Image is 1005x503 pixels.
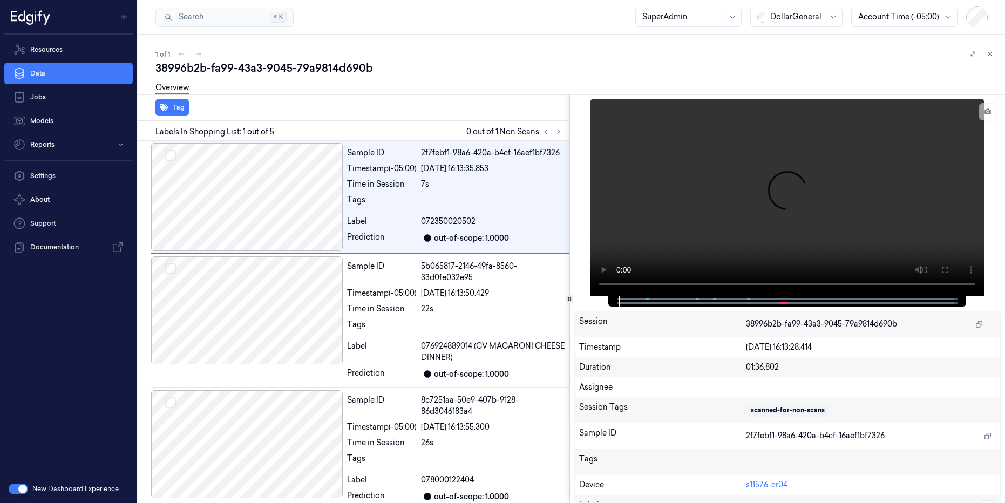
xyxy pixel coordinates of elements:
span: 38996b2b-fa99-43a3-9045-79a9814d690b [746,318,897,330]
div: Sample ID [347,147,417,159]
span: 0 out of 1 Non Scans [466,125,565,138]
div: Time in Session [347,437,417,448]
a: Resources [4,39,133,60]
a: Models [4,110,133,132]
div: Prediction [347,490,417,503]
button: Search⌘K [155,8,294,27]
div: Prediction [347,232,417,244]
div: Time in Session [347,303,417,315]
div: out-of-scope: 1.0000 [434,491,509,502]
span: Labels In Shopping List: 1 out of 5 [155,126,274,138]
div: 38996b2b-fa99-43a3-9045-79a9814d690b [155,60,996,76]
span: 2f7febf1-98a6-420a-b4cf-16aef1bf7326 [746,430,885,441]
div: Tags [347,194,417,212]
div: Label [347,216,417,227]
div: Timestamp (-05:00) [347,288,417,299]
div: [DATE] 16:13:35.853 [421,163,565,174]
div: [DATE] 16:13:28.414 [746,342,996,353]
div: Tags [347,453,417,470]
div: Timestamp (-05:00) [347,163,417,174]
span: 072350020502 [421,216,476,227]
div: 5b065817-2146-49fa-8560-33d0fe032e95 [421,261,565,283]
div: 8c7251aa-50e9-407b-9128-86d3046183a4 [421,395,565,417]
a: Jobs [4,86,133,108]
a: Overview [155,82,189,94]
div: Prediction [347,368,417,380]
div: out-of-scope: 1.0000 [434,233,509,244]
div: Timestamp [579,342,746,353]
div: 22s [421,303,565,315]
span: 078000122404 [421,474,474,486]
a: Documentation [4,236,133,258]
button: Select row [165,397,176,408]
button: Reports [4,134,133,155]
div: 2f7febf1-98a6-420a-b4cf-16aef1bf7326 [421,147,565,159]
div: Assignee [579,382,996,393]
button: Select row [165,263,176,274]
div: 7s [421,179,565,190]
span: Search [174,11,203,23]
div: [DATE] 16:13:50.429 [421,288,565,299]
span: 1 of 1 [155,50,171,59]
a: Data [4,63,133,84]
div: Label [347,474,417,486]
div: Tags [579,453,746,471]
div: 01:36.802 [746,362,996,373]
div: 26s [421,437,565,448]
a: s11576-cr04 [746,480,787,490]
div: Sample ID [579,427,746,445]
a: Settings [4,165,133,187]
div: Device [579,479,746,491]
div: Tags [347,319,417,336]
div: out-of-scope: 1.0000 [434,369,509,380]
div: Timestamp (-05:00) [347,422,417,433]
div: Duration [579,362,746,373]
div: scanned-for-non-scans [751,405,825,415]
button: About [4,189,133,210]
span: 076924889014 (CV MACARONI CHEESE DINNER) [421,341,565,363]
div: Sample ID [347,261,417,283]
div: Sample ID [347,395,417,417]
div: Label [347,341,417,363]
div: Session [579,316,746,333]
div: Session Tags [579,402,746,419]
button: Tag [155,99,189,116]
div: Time in Session [347,179,417,190]
a: Support [4,213,133,234]
button: Select row [165,150,176,161]
button: Toggle Navigation [116,8,133,25]
div: [DATE] 16:13:55.300 [421,422,565,433]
